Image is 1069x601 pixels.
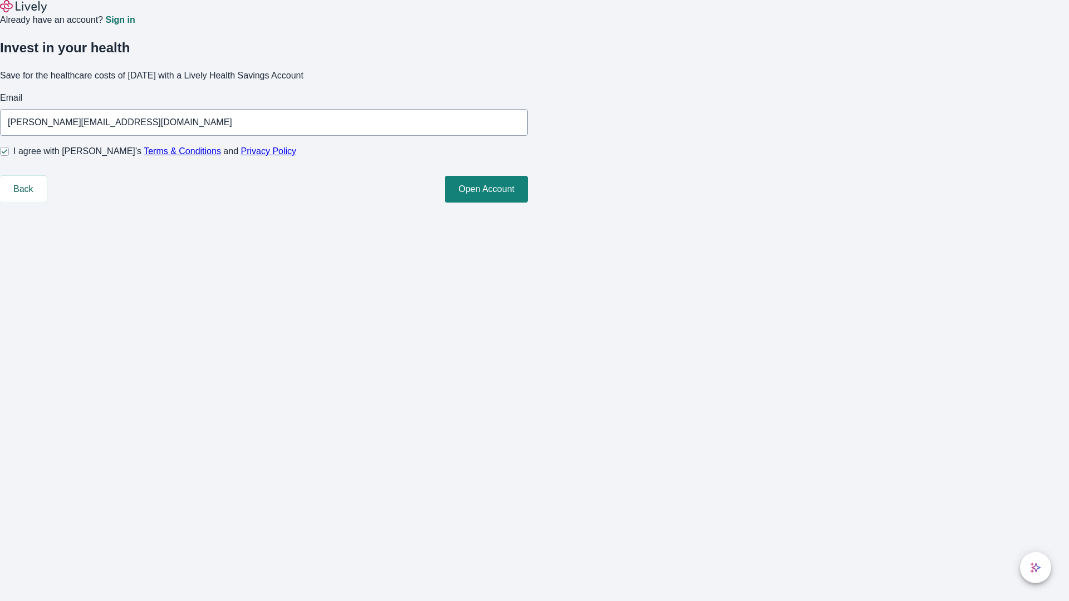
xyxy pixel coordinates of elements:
button: Open Account [445,176,528,203]
span: I agree with [PERSON_NAME]’s and [13,145,296,158]
a: Privacy Policy [241,146,297,156]
svg: Lively AI Assistant [1030,562,1041,573]
a: Sign in [105,16,135,24]
a: Terms & Conditions [144,146,221,156]
button: chat [1020,552,1051,583]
